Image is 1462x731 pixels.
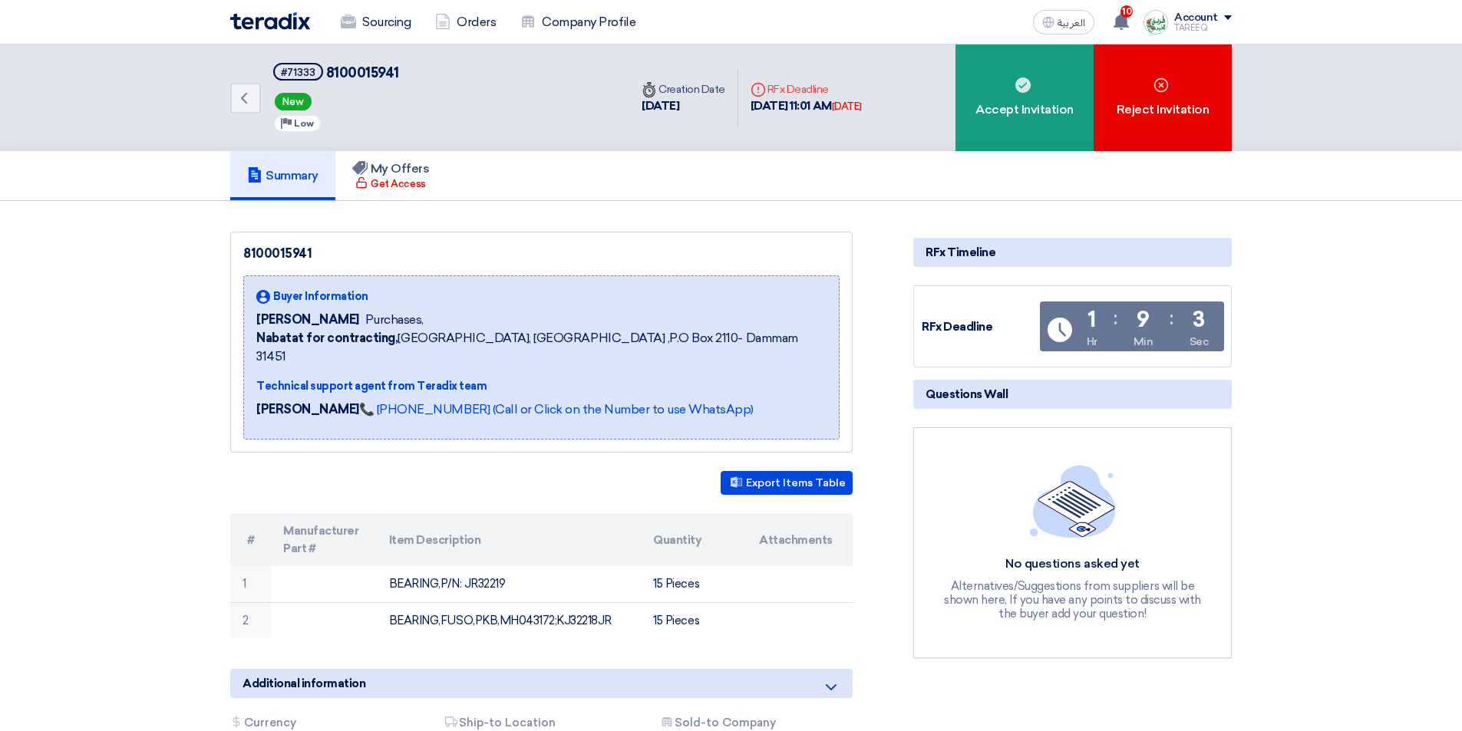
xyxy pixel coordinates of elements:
span: 10 [1120,5,1133,18]
div: Reject Invitation [1094,44,1232,151]
div: : [1170,305,1173,332]
div: 3 [1193,309,1205,331]
div: : [1114,305,1117,332]
strong: [PERSON_NAME] [256,402,359,417]
span: العربية [1058,18,1085,28]
td: 15 Pieces [641,602,747,638]
button: Export Items Table [721,471,853,495]
th: # [230,513,271,566]
div: [DATE] [642,97,725,115]
div: Alternatives/Suggestions from suppliers will be shown here, If you have any points to discuss wit... [942,579,1203,621]
div: Hr [1087,334,1097,350]
span: [GEOGRAPHIC_DATA], [GEOGRAPHIC_DATA] ,P.O Box 2110- Dammam 31451 [256,329,827,366]
b: Nabatat for contracting, [256,331,398,345]
td: 1 [230,566,271,602]
img: empty_state_list.svg [1030,465,1116,537]
div: No questions asked yet [942,556,1203,572]
th: Manufacturer Part # [271,513,377,566]
div: RFx Deadline [922,318,1037,336]
div: RFx Timeline [913,238,1232,267]
div: #71333 [281,68,315,77]
div: Technical support agent from Teradix team [256,378,827,394]
a: Company Profile [508,5,648,39]
a: Summary [230,151,335,200]
th: Attachments [747,513,853,566]
span: Purchases, [365,311,424,329]
img: Screenshot___1727703618088.png [1144,10,1168,35]
div: 9 [1137,309,1150,331]
td: 2 [230,602,271,638]
th: Quantity [641,513,747,566]
div: Accept Invitation [955,44,1094,151]
td: BEARING,FUSO,PKB,MH043172;KJ32218JR [377,602,642,638]
div: Creation Date [642,81,725,97]
div: TAREEQ [1174,24,1232,32]
a: Sourcing [328,5,423,39]
img: Teradix logo [230,12,310,30]
th: Item Description [377,513,642,566]
span: Buyer Information [273,288,368,305]
span: Questions Wall [926,386,1008,403]
a: 📞 [PHONE_NUMBER] (Call or Click on the Number to use WhatsApp) [359,402,754,417]
td: BEARING,P/N: JR32219 [377,566,642,602]
div: Get Access [355,176,425,192]
div: Min [1134,334,1153,350]
div: 8100015941 [243,245,840,263]
div: [DATE] [832,99,862,114]
span: 8100015941 [326,64,399,81]
div: [DATE] 11:01 AM [751,97,862,115]
a: My Offers Get Access [335,151,447,200]
span: Additional information [243,675,365,692]
h5: Summary [247,168,318,183]
h5: My Offers [352,161,430,176]
div: RFx Deadline [751,81,862,97]
span: Low [294,118,314,129]
td: 15 Pieces [641,566,747,602]
h5: 8100015941 [273,63,399,82]
div: Sec [1190,334,1209,350]
div: Account [1174,12,1218,25]
span: [PERSON_NAME] [256,311,359,329]
button: العربية [1033,10,1094,35]
a: Orders [423,5,508,39]
span: New [275,93,312,110]
div: 1 [1087,309,1096,331]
